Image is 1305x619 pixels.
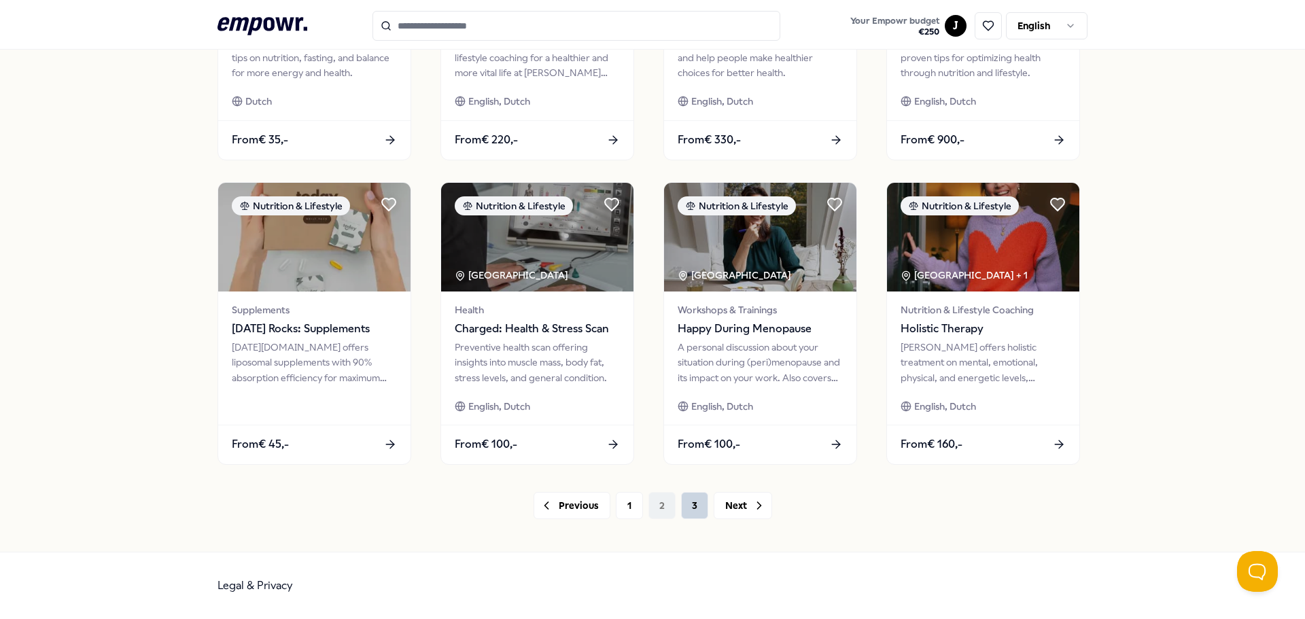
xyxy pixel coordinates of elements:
[232,302,397,317] span: Supplements
[901,131,964,149] span: From € 900,-
[616,492,643,519] button: 1
[1237,551,1278,592] iframe: Help Scout Beacon - Open
[678,320,843,338] span: Happy During Menopause
[217,182,411,465] a: package imageNutrition & LifestyleSupplements[DATE] Rocks: Supplements[DATE][DOMAIN_NAME] offers ...
[455,196,573,215] div: Nutrition & Lifestyle
[678,268,793,283] div: [GEOGRAPHIC_DATA]
[534,492,610,519] button: Previous
[664,183,856,291] img: package image
[455,340,620,385] div: Preventive health scan offering insights into muscle mass, body fat, stress levels, and general c...
[663,182,857,465] a: package imageNutrition & Lifestyle[GEOGRAPHIC_DATA] Workshops & TrainingsHappy During MenopauseA ...
[681,492,708,519] button: 3
[850,16,939,26] span: Your Empowr budget
[714,492,772,519] button: Next
[678,35,843,81] div: We offer personalized nutrition advice and help people make healthier choices for better health.
[455,131,518,149] span: From € 220,-
[232,436,289,453] span: From € 45,-
[468,94,530,109] span: English, Dutch
[901,340,1066,385] div: [PERSON_NAME] offers holistic treatment on mental, emotional, physical, and energetic levels, ens...
[848,13,942,40] button: Your Empowr budget€250
[914,399,976,414] span: English, Dutch
[440,182,634,465] a: package imageNutrition & Lifestyle[GEOGRAPHIC_DATA] HealthCharged: Health & Stress ScanPreventive...
[245,94,272,109] span: Dutch
[232,131,288,149] span: From € 35,-
[217,579,293,592] a: Legal & Privacy
[218,183,411,291] img: package image
[914,94,976,109] span: English, Dutch
[455,268,570,283] div: [GEOGRAPHIC_DATA]
[372,11,780,41] input: Search for products, categories or subcategories
[678,131,741,149] span: From € 330,-
[678,302,843,317] span: Workshops & Trainings
[887,183,1079,291] img: package image
[901,35,1066,81] div: Qualified doctor shares scientifically proven tips for optimizing health through nutrition and li...
[232,196,350,215] div: Nutrition & Lifestyle
[901,436,962,453] span: From € 160,-
[850,26,939,37] span: € 250
[441,183,633,291] img: package image
[678,436,740,453] span: From € 100,-
[845,12,945,40] a: Your Empowr budget€250
[455,35,620,81] div: Personalized nutrition advice and lifestyle coaching for a healthier and more vital life at [PERS...
[232,320,397,338] span: [DATE] Rocks: Supplements
[468,399,530,414] span: English, Dutch
[678,196,796,215] div: Nutrition & Lifestyle
[678,340,843,385] div: A personal discussion about your situation during (peri)menopause and its impact on your work. Al...
[455,320,620,338] span: Charged: Health & Stress Scan
[886,182,1080,465] a: package imageNutrition & Lifestyle[GEOGRAPHIC_DATA] + 1Nutrition & Lifestyle CoachingHolistic The...
[901,268,1028,283] div: [GEOGRAPHIC_DATA] + 1
[691,94,753,109] span: English, Dutch
[945,15,967,37] button: J
[232,35,397,81] div: Anti-inflammatory lifestyle: practical tips on nutrition, fasting, and balance for more energy an...
[232,340,397,385] div: [DATE][DOMAIN_NAME] offers liposomal supplements with 90% absorption efficiency for maximum healt...
[901,302,1066,317] span: Nutrition & Lifestyle Coaching
[455,302,620,317] span: Health
[901,196,1019,215] div: Nutrition & Lifestyle
[691,399,753,414] span: English, Dutch
[901,320,1066,338] span: Holistic Therapy
[455,436,517,453] span: From € 100,-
